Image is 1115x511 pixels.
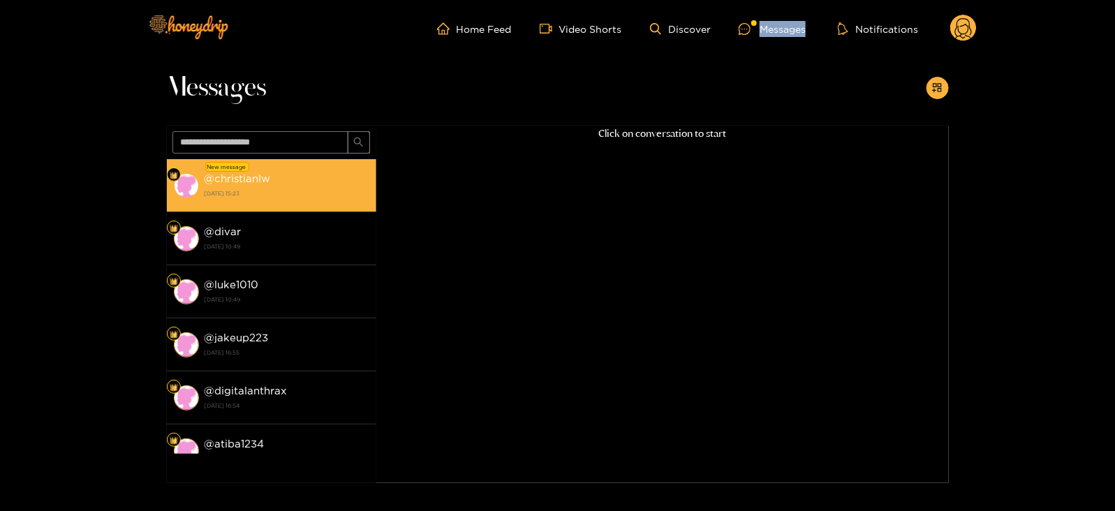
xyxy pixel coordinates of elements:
button: appstore-add [926,77,949,99]
strong: @ luke1010 [205,279,259,290]
span: appstore-add [932,82,943,94]
img: Fan Level [170,330,178,339]
strong: [DATE] 16:55 [205,346,369,359]
strong: [DATE] 15:23 [205,187,369,200]
img: conversation [174,438,199,464]
img: Fan Level [170,436,178,445]
strong: @ jakeup223 [205,332,269,343]
img: conversation [174,173,199,198]
img: conversation [174,279,199,304]
strong: @ divar [205,225,242,237]
img: Fan Level [170,277,178,286]
img: Fan Level [170,383,178,392]
p: Click on conversation to start [376,126,949,142]
button: Notifications [834,22,922,36]
strong: @ christianlw [205,172,271,184]
span: Messages [167,71,267,105]
strong: @ atiba1234 [205,438,265,450]
strong: [DATE] 10:49 [205,293,369,306]
a: Discover [650,23,711,35]
span: search [353,137,364,149]
a: Home Feed [437,22,512,35]
img: conversation [174,332,199,357]
button: search [348,131,370,154]
div: New message [205,162,249,172]
span: home [437,22,457,35]
a: Video Shorts [540,22,622,35]
img: Fan Level [170,171,178,179]
span: video-camera [540,22,559,35]
img: conversation [174,385,199,410]
img: Fan Level [170,224,178,232]
strong: [DATE] 10:49 [205,240,369,253]
img: conversation [174,226,199,251]
strong: [DATE] 16:54 [205,452,369,465]
strong: @ digitalanthrax [205,385,288,397]
div: Messages [739,21,806,37]
strong: [DATE] 16:54 [205,399,369,412]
